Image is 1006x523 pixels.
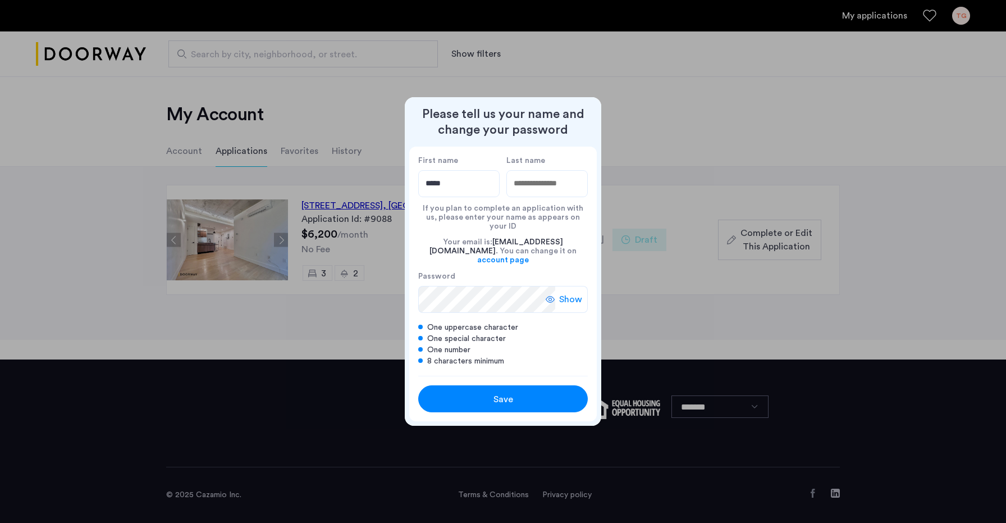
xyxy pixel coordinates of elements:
[418,344,588,356] div: One number
[418,333,588,344] div: One special character
[418,156,500,166] label: First name
[409,106,597,138] h2: Please tell us your name and change your password
[506,156,588,166] label: Last name
[418,385,588,412] button: button
[493,393,513,406] span: Save
[429,238,563,255] span: [EMAIL_ADDRESS][DOMAIN_NAME]
[477,256,529,265] a: account page
[418,356,588,367] div: 8 characters minimum
[559,293,582,306] span: Show
[418,231,588,271] div: Your email is: . You can change it on
[418,271,555,281] label: Password
[418,197,588,231] div: If you plan to complete an application with us, please enter your name as appears on your ID
[418,322,588,333] div: One uppercase character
